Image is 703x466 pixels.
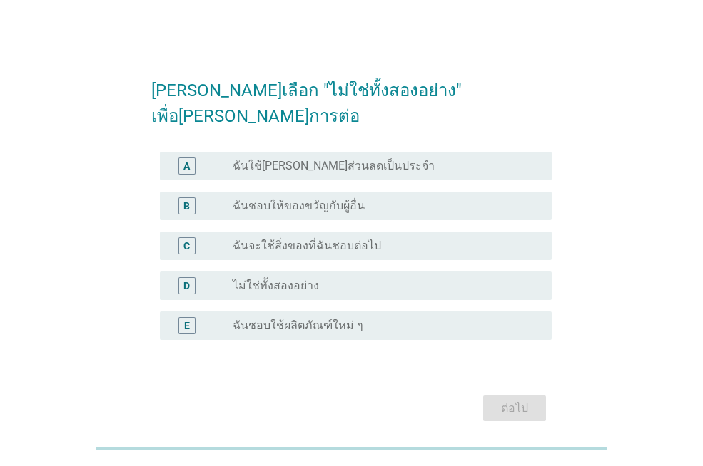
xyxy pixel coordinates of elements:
div: B [183,198,190,213]
label: ฉันใช้[PERSON_NAME]ส่วนลดเป็นประจำ [233,159,435,173]
div: E [184,318,190,333]
label: ฉันจะใช้สิ่งของที่ฉันชอบต่อไป [233,239,381,253]
h2: [PERSON_NAME]เลือก "ไม่ใช่ทั้งสองอย่าง" เพื่อ[PERSON_NAME]การต่อ [151,63,552,129]
label: ฉันชอบให้ของขวัญกับผู้อื่น [233,199,365,213]
label: ไม่ใช่ทั้งสองอย่าง [233,279,319,293]
div: D [183,278,190,293]
div: C [183,238,190,253]
label: ฉันชอบใช้ผลิตภัณฑ์ใหม่ ๆ [233,319,363,333]
div: A [183,158,190,173]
